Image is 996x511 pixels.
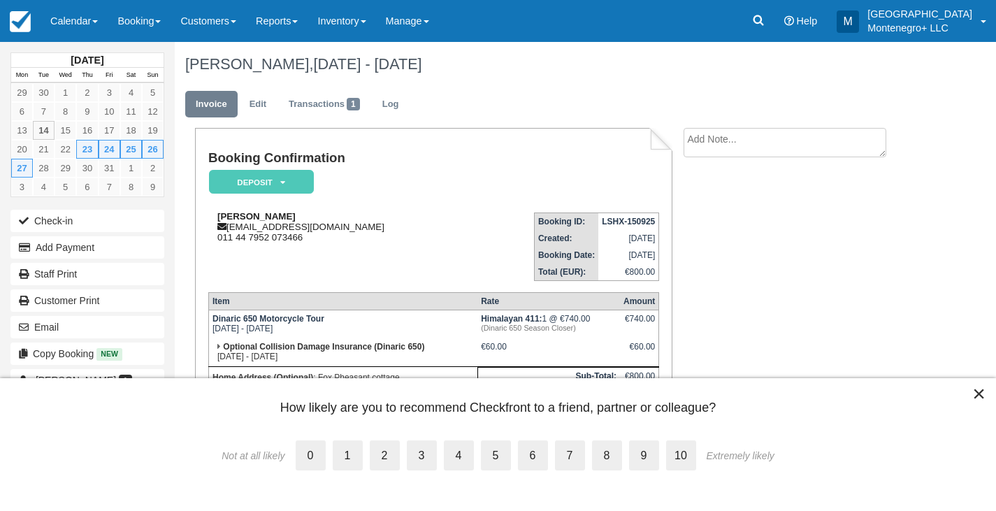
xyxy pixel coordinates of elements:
a: Staff Print [10,263,164,285]
td: [DATE] [598,230,659,247]
a: 4 [33,178,55,196]
a: 4 [120,83,142,102]
a: 21 [33,140,55,159]
td: [DATE] - [DATE] [208,310,477,339]
th: Wed [55,68,76,83]
a: 3 [99,83,120,102]
a: 28 [33,159,55,178]
button: Copy Booking [10,343,164,365]
a: 2 [76,83,98,102]
a: 11 [120,102,142,121]
button: Email [10,316,164,338]
a: 16 [76,121,98,140]
a: 14 [33,121,55,140]
a: 1 [55,83,76,102]
td: 1 @ €740.00 [477,310,620,339]
strong: Himalayan 411 [481,314,542,324]
label: 8 [592,440,622,470]
h1: Booking Confirmation [208,151,472,166]
th: Tue [33,68,55,83]
a: 2 [142,159,164,178]
div: Not at all likely [222,450,284,461]
a: 8 [55,102,76,121]
strong: Optional Collision Damage Insurance (Dinaric 650) [223,342,424,352]
div: €60.00 [623,342,655,363]
span: [PERSON_NAME] [36,375,116,386]
label: 10 [666,440,696,470]
strong: LSHX-150925 [602,217,655,226]
a: 15 [55,121,76,140]
td: [DATE] - [DATE] [208,338,477,367]
p: [GEOGRAPHIC_DATA] [867,7,972,21]
em: Deposit [209,170,314,194]
a: 25 [120,140,142,159]
a: 7 [99,178,120,196]
label: 5 [481,440,511,470]
td: €800.00 [598,264,659,281]
a: 8 [120,178,142,196]
a: 5 [55,178,76,196]
div: How likely are you to recommend Checkfront to a friend, partner or colleague? [21,399,975,424]
a: 19 [142,121,164,140]
a: 31 [99,159,120,178]
span: 1 [347,98,360,110]
button: Add Payment [10,236,164,259]
h1: [PERSON_NAME], [185,56,911,73]
div: M [837,10,859,33]
a: 1 [120,159,142,178]
a: 17 [99,121,120,140]
th: Sat [120,68,142,83]
label: 3 [407,440,437,470]
em: (Dinaric 650 Season Closer) [481,324,616,332]
img: checkfront-main-nav-mini-logo.png [10,11,31,32]
th: Thu [76,68,98,83]
a: 7 [33,102,55,121]
td: €60.00 [477,338,620,367]
button: Check-in [10,210,164,232]
a: Transactions [278,91,370,118]
label: 4 [444,440,474,470]
a: 6 [76,178,98,196]
span: [DATE] - [DATE] [313,55,421,73]
i: Help [784,16,794,26]
label: 1 [333,440,363,470]
a: 22 [55,140,76,159]
a: 10 [99,102,120,121]
a: 3 [11,178,33,196]
a: Customer Print [10,289,164,312]
a: 23 [76,140,98,159]
label: 9 [629,440,659,470]
th: Total (EUR): [534,264,598,281]
a: 30 [76,159,98,178]
span: Help [797,15,818,27]
div: €740.00 [623,314,655,335]
a: 29 [55,159,76,178]
a: 6 [11,102,33,121]
span: 1 [119,375,132,387]
a: 27 [11,159,33,178]
td: €800.00 [620,368,659,385]
span: New [96,348,122,360]
label: 7 [555,440,585,470]
label: 6 [518,440,548,470]
th: Sun [142,68,164,83]
strong: [PERSON_NAME] [217,211,296,222]
a: Log [372,91,410,118]
a: 30 [33,83,55,102]
strong: Dinaric 650 Motorcycle Tour [212,314,324,324]
th: Sub-Total: [477,368,620,385]
th: Created: [534,230,598,247]
a: 29 [11,83,33,102]
a: 13 [11,121,33,140]
a: 18 [120,121,142,140]
strong: [DATE] [71,55,103,66]
label: 2 [370,440,400,470]
a: 20 [11,140,33,159]
strong: Home Address (Optional) [212,373,313,382]
th: Booking Date: [534,247,598,264]
td: [DATE] [598,247,659,264]
a: 9 [76,102,98,121]
div: Extremely likely [707,450,774,461]
th: Booking ID: [534,213,598,231]
p: : Fox Pheasant cottage, [GEOGRAPHIC_DATA], [GEOGRAPHIC_DATA] Northampton NN69BY [212,370,474,404]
